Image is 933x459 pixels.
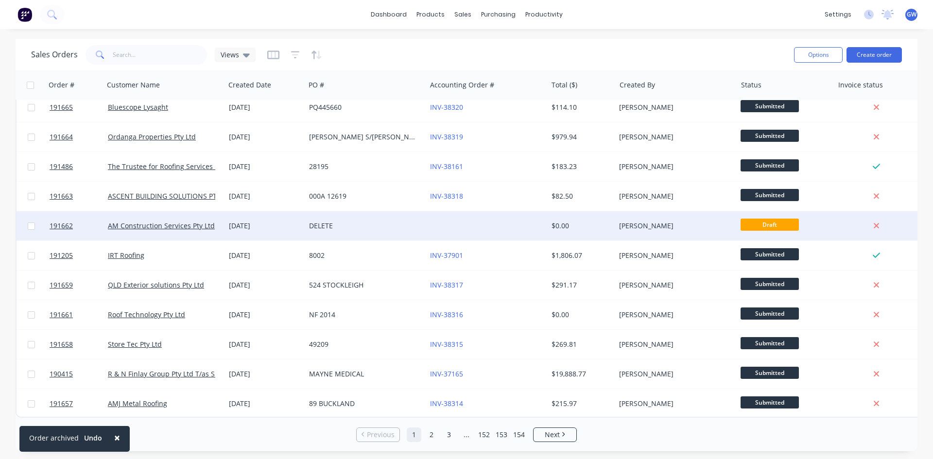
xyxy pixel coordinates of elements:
[108,132,196,141] a: Ordanga Properties Pty Ltd
[309,369,417,379] div: MAYNE MEDICAL
[309,191,417,201] div: 000A 12619
[552,399,608,408] div: $215.97
[229,162,301,171] div: [DATE]
[108,399,167,408] a: AMJ Metal Roofing
[430,80,494,90] div: Accounting Order #
[108,280,204,289] a: QLD Exterior solutions Pty Ltd
[545,430,560,440] span: Next
[619,310,727,320] div: [PERSON_NAME]
[108,251,144,260] a: IRT Roofing
[619,162,727,171] div: [PERSON_NAME]
[619,132,727,142] div: [PERSON_NAME]
[50,152,108,181] a: 191486
[50,310,73,320] span: 191661
[741,278,799,290] span: Submitted
[512,427,526,442] a: Page 154
[430,310,463,319] a: INV-38316
[847,47,902,63] button: Create order
[534,430,576,440] a: Next page
[352,427,581,442] ul: Pagination
[108,340,162,349] a: Store Tec Pty Ltd
[366,7,412,22] a: dashboard
[552,191,608,201] div: $82.50
[50,122,108,152] a: 191664
[741,189,799,201] span: Submitted
[619,369,727,379] div: [PERSON_NAME]
[430,251,463,260] a: INV-37901
[619,251,727,260] div: [PERSON_NAME]
[50,221,73,231] span: 191662
[221,50,239,60] span: Views
[442,427,456,442] a: Page 3
[309,80,324,90] div: PO #
[430,162,463,171] a: INV-38161
[619,102,727,112] div: [PERSON_NAME]
[309,280,417,290] div: 524 STOCKLEIGH
[50,132,73,142] span: 191664
[430,340,463,349] a: INV-38315
[552,80,577,90] div: Total ($)
[50,93,108,122] a: 191665
[309,251,417,260] div: 8002
[477,427,491,442] a: Page 152
[108,102,168,112] a: Bluescope Lysaght
[229,340,301,349] div: [DATE]
[50,340,73,349] span: 191658
[741,130,799,142] span: Submitted
[367,430,395,440] span: Previous
[741,307,799,320] span: Submitted
[50,102,73,112] span: 191665
[17,7,32,22] img: Factory
[50,191,73,201] span: 191663
[50,389,108,418] a: 191657
[794,47,843,63] button: Options
[619,191,727,201] div: [PERSON_NAME]
[113,45,207,65] input: Search...
[820,7,856,22] div: settings
[50,280,73,290] span: 191659
[430,132,463,141] a: INV-38319
[309,340,417,349] div: 49209
[309,399,417,408] div: 89 BUCKLAND
[50,162,73,171] span: 191486
[476,7,520,22] div: purchasing
[741,159,799,171] span: Submitted
[49,80,74,90] div: Order #
[552,340,608,349] div: $269.81
[229,132,301,142] div: [DATE]
[430,280,463,289] a: INV-38317
[107,80,160,90] div: Customer Name
[50,300,108,329] a: 191661
[229,191,301,201] div: [DATE]
[449,7,476,22] div: sales
[104,426,130,449] button: Close
[430,102,463,112] a: INV-38320
[29,433,79,443] div: Order archived
[50,211,108,240] a: 191662
[229,399,301,408] div: [DATE]
[50,330,108,359] a: 191658
[229,221,301,231] div: [DATE]
[309,132,417,142] div: [PERSON_NAME] S/[PERSON_NAME] BLOCK
[520,7,568,22] div: productivity
[741,248,799,260] span: Submitted
[108,162,247,171] a: The Trustee for Roofing Services QLD Trust
[50,182,108,211] a: 191663
[108,221,215,230] a: AM Construction Services Pty Ltd
[620,80,655,90] div: Created By
[50,271,108,300] a: 191659
[552,162,608,171] div: $183.23
[229,102,301,112] div: [DATE]
[412,7,449,22] div: products
[494,427,509,442] a: Page 153
[741,219,799,231] span: Draft
[741,396,799,408] span: Submitted
[459,427,474,442] a: Jump forward
[229,280,301,290] div: [DATE]
[552,310,608,320] div: $0.00
[430,191,463,201] a: INV-38318
[309,310,417,320] div: NF 2014
[114,431,120,444] span: ×
[552,369,608,379] div: $19,888.77
[50,359,108,389] a: 190415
